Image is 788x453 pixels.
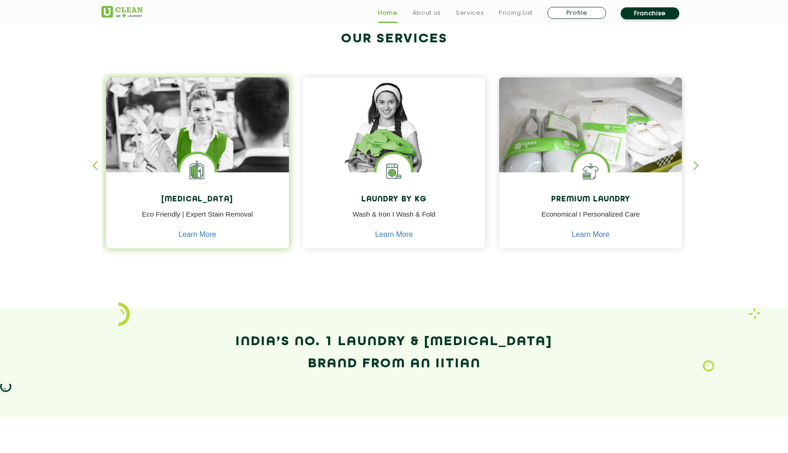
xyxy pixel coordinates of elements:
a: Learn More [375,230,413,239]
a: About us [412,7,441,18]
img: Laundry wash and iron [749,308,760,319]
img: laundry washing machine [376,154,411,188]
a: Profile [547,7,606,19]
a: Pricing List [499,7,533,18]
img: UClean Laundry and Dry Cleaning [101,6,143,18]
a: Home [378,7,398,18]
a: Services [456,7,484,18]
p: Economical I Personalized Care [506,209,675,230]
img: Shoes Cleaning [573,154,608,188]
img: Drycleaners near me [106,77,289,224]
h4: Premium Laundry [506,195,675,204]
h2: Our Services [101,31,687,47]
h2: India’s No. 1 Laundry & [MEDICAL_DATA] Brand from an IITian [101,331,687,375]
a: Learn More [178,230,216,239]
p: Wash & Iron I Wash & Fold [310,209,479,230]
img: Laundry [703,360,714,372]
p: Eco Friendly | Expert Stain Removal [113,209,282,230]
img: Laundry Services near me [180,154,215,188]
img: icon_2.png [118,302,130,326]
h4: [MEDICAL_DATA] [113,195,282,204]
img: a girl with laundry basket [303,77,486,199]
h4: Laundry by Kg [310,195,479,204]
a: Learn More [572,230,610,239]
a: Franchise [621,7,679,19]
img: laundry done shoes and clothes [499,77,682,199]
